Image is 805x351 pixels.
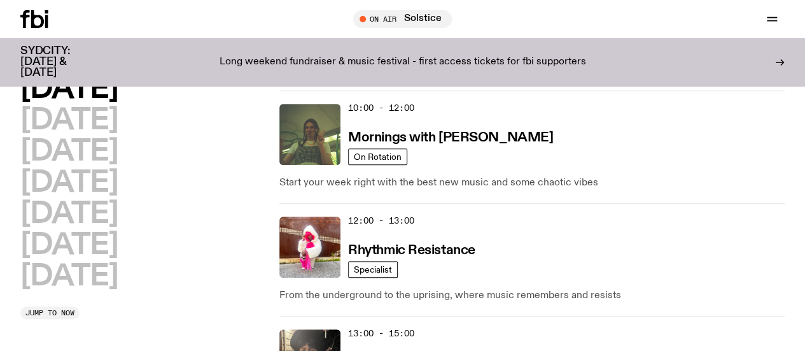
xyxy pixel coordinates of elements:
h3: Rhythmic Resistance [348,244,475,257]
span: 12:00 - 13:00 [348,215,414,227]
img: Attu crouches on gravel in front of a brown wall. They are wearing a white fur coat with a hood, ... [279,217,340,278]
span: Specialist [354,265,392,275]
button: [DATE] [20,75,118,104]
span: Jump to now [25,310,74,317]
img: Jim Kretschmer in a really cute outfit with cute braids, standing on a train holding up a peace s... [279,104,340,165]
h3: Mornings with [PERSON_NAME] [348,131,553,145]
p: Long weekend fundraiser & music festival - first access tickets for fbi supporters [220,57,586,68]
h3: SYDCITY: [DATE] & [DATE] [20,46,102,78]
button: [DATE] [20,262,118,291]
button: [DATE] [20,169,118,197]
p: Start your week right with the best new music and some chaotic vibes [279,175,785,190]
span: 13:00 - 15:00 [348,327,414,340]
button: [DATE] [20,231,118,260]
button: Jump to now [20,306,80,319]
button: On AirSolstice [353,10,452,28]
span: On Rotation [354,152,402,162]
p: From the underground to the uprising, where music remembers and resists [279,288,785,303]
a: On Rotation [348,148,407,165]
span: 10:00 - 12:00 [348,102,414,114]
a: Mornings with [PERSON_NAME] [348,129,553,145]
button: [DATE] [20,106,118,135]
button: [DATE] [20,138,118,166]
button: [DATE] [20,200,118,229]
a: Specialist [348,261,398,278]
a: Rhythmic Resistance [348,241,475,257]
